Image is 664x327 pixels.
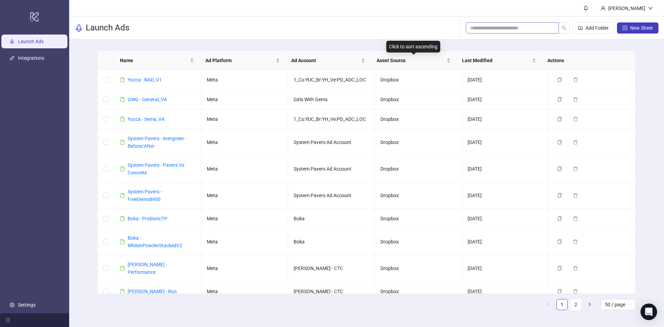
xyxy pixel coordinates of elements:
li: 2 [570,299,581,310]
th: Ad Account [286,51,371,70]
span: file [120,289,125,294]
span: delete [573,239,578,244]
td: [DATE] [462,70,549,90]
td: Meta [201,129,288,156]
span: file [120,166,125,171]
span: copy [557,289,562,294]
h3: Launch Ads [86,22,129,33]
span: file [120,117,125,122]
span: right [588,302,592,306]
td: [DATE] [462,109,549,129]
span: file [120,140,125,145]
td: [DATE] [462,129,549,156]
td: Meta [201,229,288,255]
button: left [543,299,554,310]
td: Dropbox [375,255,462,282]
td: System Pavers Ad Account [288,156,375,182]
td: Meta [201,90,288,109]
td: [DATE] [462,255,549,282]
td: [DATE] [462,90,549,109]
span: copy [557,117,562,122]
span: delete [573,289,578,294]
th: Actions [542,51,627,70]
span: file [120,266,125,271]
span: delete [573,166,578,171]
span: copy [557,77,562,82]
td: Dropbox [375,90,462,109]
div: Open Intercom Messenger [640,304,657,320]
span: copy [557,239,562,244]
a: Launch Ads [18,39,44,44]
span: file [120,239,125,244]
span: folder-add [578,26,583,30]
span: copy [557,216,562,221]
th: Asset Source [371,51,456,70]
td: Boka [288,229,375,255]
td: Dropbox [375,182,462,209]
span: down [648,6,653,11]
td: Meta [201,255,288,282]
span: delete [573,77,578,82]
td: 1_Co:YUC_Br:YH_Ve:PD_ADC_LOC [288,109,375,129]
span: Add Folder [585,25,609,31]
li: 1 [556,299,568,310]
span: Ad Account [291,57,360,64]
span: copy [557,193,562,198]
span: delete [573,97,578,102]
th: Name [114,51,200,70]
td: Dropbox [375,129,462,156]
span: Name [120,57,188,64]
a: System Pavers - evergreen - Before/After [128,136,186,149]
td: System Pavers Ad Account [288,182,375,209]
button: New Sheet [617,22,658,33]
span: file [120,77,125,82]
span: Last Modified [462,57,531,64]
td: Dropbox [375,282,462,301]
span: New Sheet [630,25,653,31]
a: Yucca - NAD_V1 [128,77,162,83]
span: delete [573,216,578,221]
a: 2 [571,299,581,310]
td: Meta [201,182,288,209]
span: delete [573,193,578,198]
td: Meta [201,109,288,129]
span: file [120,216,125,221]
td: Meta [201,209,288,229]
a: 1 [557,299,567,310]
a: [PERSON_NAME] - Performance [128,262,167,275]
button: right [584,299,595,310]
td: Girls With Gems [288,90,375,109]
td: Meta [201,70,288,90]
a: System Pavers - FreeDemo8900 [128,189,162,202]
td: [DATE] [462,229,549,255]
th: Ad Platform [200,51,285,70]
span: copy [557,166,562,171]
span: copy [557,266,562,271]
span: user [601,6,606,11]
td: Meta [201,282,288,301]
td: Dropbox [375,209,462,229]
span: Asset Source [377,57,445,64]
span: file [120,97,125,102]
td: [PERSON_NAME] - CTC [288,282,375,301]
a: Settings [18,302,36,308]
a: Boka - WhitenPowderStackedV2 [128,235,182,248]
a: Integrations [18,55,44,61]
a: [PERSON_NAME] - Run [128,289,177,294]
td: [DATE] [462,209,549,229]
span: plus-square [622,26,627,30]
td: 1_Co:YUC_Br:YH_Ve:PD_ADC_LOC [288,70,375,90]
span: delete [573,266,578,271]
span: delete [573,117,578,122]
a: GWG - General_V4 [128,97,167,102]
td: Dropbox [375,229,462,255]
td: Dropbox [375,109,462,129]
li: Next Page [584,299,595,310]
a: System Pavers - Pavers Vs Concrete [128,162,184,175]
span: bell [583,6,588,10]
span: menu-fold [6,318,10,323]
span: delete [573,140,578,145]
td: Dropbox [375,70,462,90]
span: Ad Platform [205,57,274,64]
li: Previous Page [543,299,554,310]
